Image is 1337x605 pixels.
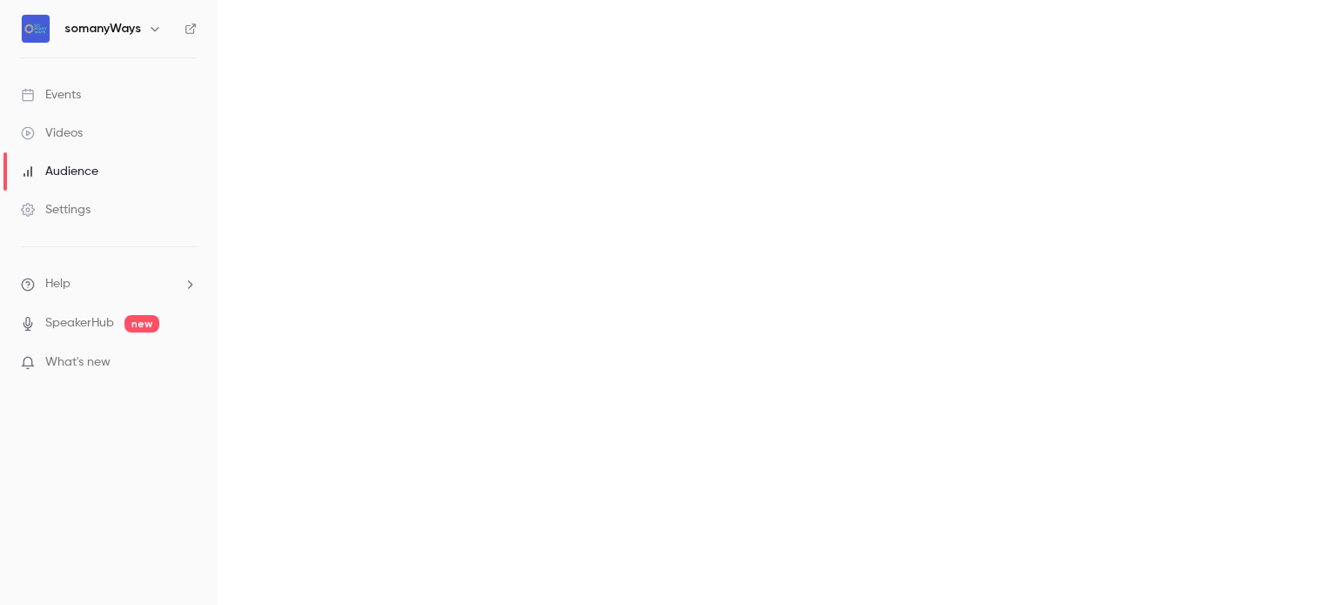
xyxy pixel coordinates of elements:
[21,275,197,293] li: help-dropdown-opener
[45,275,71,293] span: Help
[21,163,98,180] div: Audience
[124,315,159,333] span: new
[21,86,81,104] div: Events
[45,314,114,333] a: SpeakerHub
[45,353,111,372] span: What's new
[21,124,83,142] div: Videos
[64,20,141,37] h6: somanyWays
[21,201,91,218] div: Settings
[22,15,50,43] img: somanyWays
